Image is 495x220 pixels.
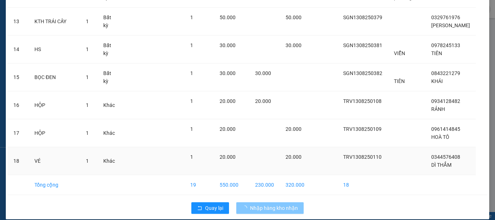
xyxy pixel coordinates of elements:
[431,70,460,76] span: 0843221279
[286,126,301,132] span: 20.000
[86,74,89,80] span: 1
[220,98,236,104] span: 20.000
[343,42,382,48] span: SGN1308250381
[431,154,460,160] span: 0344576408
[431,126,460,132] span: 0961414845
[8,63,29,91] td: 15
[286,154,301,160] span: 20.000
[242,206,250,211] span: loading
[220,70,236,76] span: 30.000
[343,98,382,104] span: TRV1308250108
[97,119,123,147] td: Khác
[236,202,304,214] button: Nhập hàng kho nhận
[220,42,236,48] span: 30.000
[86,46,89,52] span: 1
[220,154,236,160] span: 20.000
[97,91,123,119] td: Khác
[190,14,193,20] span: 1
[214,175,249,195] td: 550.000
[97,63,123,91] td: Bất kỳ
[286,42,301,48] span: 30.000
[255,70,271,76] span: 30.000
[86,18,89,24] span: 1
[8,8,29,36] td: 13
[190,70,193,76] span: 1
[8,119,29,147] td: 17
[29,36,80,63] td: HS
[197,206,202,211] span: rollback
[86,102,89,108] span: 1
[250,204,298,212] span: Nhập hàng kho nhận
[8,91,29,119] td: 16
[205,204,223,212] span: Quay lại
[280,175,310,195] td: 320.000
[337,175,388,195] td: 18
[431,134,449,140] span: HOÀ TÔ
[8,36,29,63] td: 14
[394,78,405,84] span: TIÊN
[431,98,460,104] span: 0934128482
[97,36,123,63] td: Bất kỳ
[431,42,460,48] span: 0978245133
[29,8,80,36] td: KTH TRÁI CÂY
[184,175,214,195] td: 19
[86,158,89,164] span: 1
[343,126,382,132] span: TRV1308250109
[97,147,123,175] td: Khác
[29,91,80,119] td: HỘP
[431,162,452,168] span: DÌ THẮM
[431,22,470,28] span: [PERSON_NAME]
[97,8,123,36] td: Bất kỳ
[220,14,236,20] span: 50.000
[29,147,80,175] td: VÉ
[249,175,280,195] td: 230.000
[190,154,193,160] span: 1
[191,202,229,214] button: rollbackQuay lại
[255,98,271,104] span: 20.000
[286,14,301,20] span: 50.000
[343,154,382,160] span: TRV1308250110
[343,14,382,20] span: SGN1308250379
[86,130,89,136] span: 1
[8,147,29,175] td: 18
[29,63,80,91] td: BỌC ĐEN
[431,106,445,112] span: RẢNH
[431,50,442,56] span: TIÊN
[190,98,193,104] span: 1
[190,42,193,48] span: 1
[190,126,193,132] span: 1
[29,119,80,147] td: HỘP
[431,78,443,84] span: KHÁI
[29,175,80,195] td: Tổng cộng
[220,126,236,132] span: 20.000
[431,14,460,20] span: 0329761976
[394,50,405,56] span: VIỄN
[343,70,382,76] span: SGN1308250382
